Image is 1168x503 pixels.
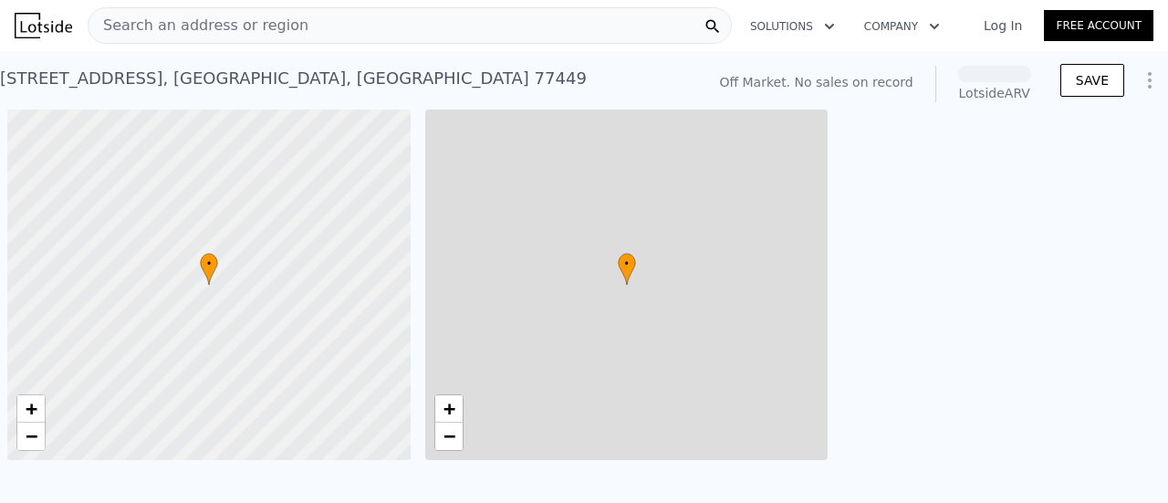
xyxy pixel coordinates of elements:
div: • [200,253,218,285]
span: + [26,397,37,420]
span: Search an address or region [89,15,308,37]
a: Free Account [1044,10,1153,41]
button: Show Options [1131,62,1168,99]
span: − [443,424,454,447]
img: Lotside [15,13,72,38]
div: • [618,253,636,285]
div: Off Market. No sales on record [719,73,912,91]
a: Zoom in [435,395,463,423]
button: Company [850,10,954,43]
button: SAVE [1060,64,1124,97]
button: Solutions [735,10,850,43]
span: − [26,424,37,447]
a: Zoom out [435,423,463,450]
span: • [618,256,636,272]
div: Lotside ARV [958,84,1031,102]
a: Log In [962,16,1044,35]
a: Zoom in [17,395,45,423]
span: + [443,397,454,420]
span: • [200,256,218,272]
a: Zoom out [17,423,45,450]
